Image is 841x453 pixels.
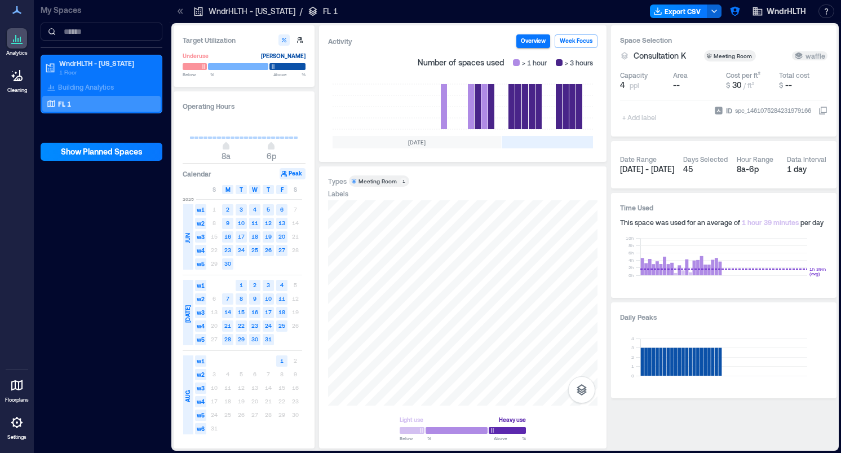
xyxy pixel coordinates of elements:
text: 15 [238,309,245,315]
span: w3 [195,307,206,318]
tspan: 3 [631,345,634,350]
span: w4 [195,396,206,407]
a: Analytics [3,25,31,60]
text: 30 [251,336,258,342]
tspan: 2 [631,354,634,360]
text: 24 [265,322,272,329]
tspan: 10h [626,235,634,241]
text: 19 [265,233,272,240]
text: 5 [267,206,270,213]
span: w4 [195,245,206,256]
div: [PERSON_NAME] [261,50,306,61]
span: -- [785,80,792,90]
text: 25 [278,322,285,329]
button: Export CSV [650,5,707,18]
p: Floorplans [5,397,29,403]
text: 23 [224,247,231,253]
span: > 1 hour [522,57,547,68]
span: w3 [195,382,206,394]
span: Consultation K [634,50,686,61]
text: 16 [251,309,258,315]
tspan: 8h [628,243,634,248]
div: 1 day [787,164,828,175]
div: Number of spaces used [413,52,597,73]
span: $ [779,81,783,89]
span: w1 [195,280,206,291]
div: 8a - 6p [737,164,778,175]
p: Building Analytics [58,82,114,91]
div: Capacity [620,71,648,80]
span: > 3 hours [565,57,593,68]
button: Show Planned Spaces [41,143,162,161]
span: 6p [267,151,276,161]
div: Data Interval [787,155,826,164]
p: WndrHLTH - [US_STATE] [59,59,154,68]
text: 16 [224,233,231,240]
text: 2 [253,282,256,288]
div: Total cost [779,71,809,80]
text: 21 [224,322,231,329]
a: Cleaning [3,62,31,97]
text: 2 [226,206,229,213]
tspan: 2h [628,265,634,270]
text: 17 [265,309,272,315]
tspan: 4h [628,257,634,263]
text: 14 [224,309,231,315]
button: WndrHLTH [749,2,809,20]
p: Analytics [6,50,28,56]
text: 1 [240,282,243,288]
span: w2 [195,218,206,229]
div: Hour Range [737,155,773,164]
text: 7 [226,295,229,302]
span: Above % [273,71,306,78]
h3: Daily Peaks [620,311,827,323]
span: w5 [195,334,206,345]
p: FL 1 [58,99,71,108]
text: 27 [278,247,285,253]
div: Underuse [183,50,209,61]
text: 11 [278,295,285,302]
span: Show Planned Spaces [61,146,143,157]
span: Below % [400,435,431,442]
span: w1 [195,355,206,367]
span: 30 [732,80,741,90]
span: + Add label [620,109,661,125]
text: 31 [265,336,272,342]
h3: Calendar [183,168,211,179]
span: 8a [222,151,231,161]
div: [DATE] [333,136,501,148]
tspan: 0h [628,272,634,278]
div: spc_1461075284231979166 [734,105,812,116]
span: [DATE] [183,305,192,323]
div: waffle [794,51,825,60]
div: Activity [328,36,352,47]
span: -- [673,80,680,90]
div: This space was used for an average of per day [620,218,827,227]
span: w5 [195,410,206,421]
div: Days Selected [683,155,728,164]
text: 1 [280,357,284,364]
span: 1 hour 39 minutes [742,218,799,226]
a: Settings [3,409,30,444]
text: 20 [278,233,285,240]
tspan: 4 [631,336,634,341]
span: w2 [195,369,206,380]
h3: Operating Hours [183,100,306,112]
text: 6 [280,206,284,213]
div: Meeting Room [714,52,754,60]
div: Heavy use [499,414,526,425]
h3: Space Selection [620,34,827,46]
p: Settings [7,434,26,441]
div: Types [328,177,347,186]
span: w1 [195,204,206,215]
tspan: 1 [631,363,634,369]
span: T [240,185,243,194]
button: Week Focus [555,34,597,48]
span: F [281,185,284,194]
text: 11 [251,219,258,226]
span: w5 [195,258,206,270]
text: 29 [238,336,245,342]
text: 10 [238,219,245,226]
text: 17 [238,233,245,240]
div: Cost per ft² [726,71,760,80]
